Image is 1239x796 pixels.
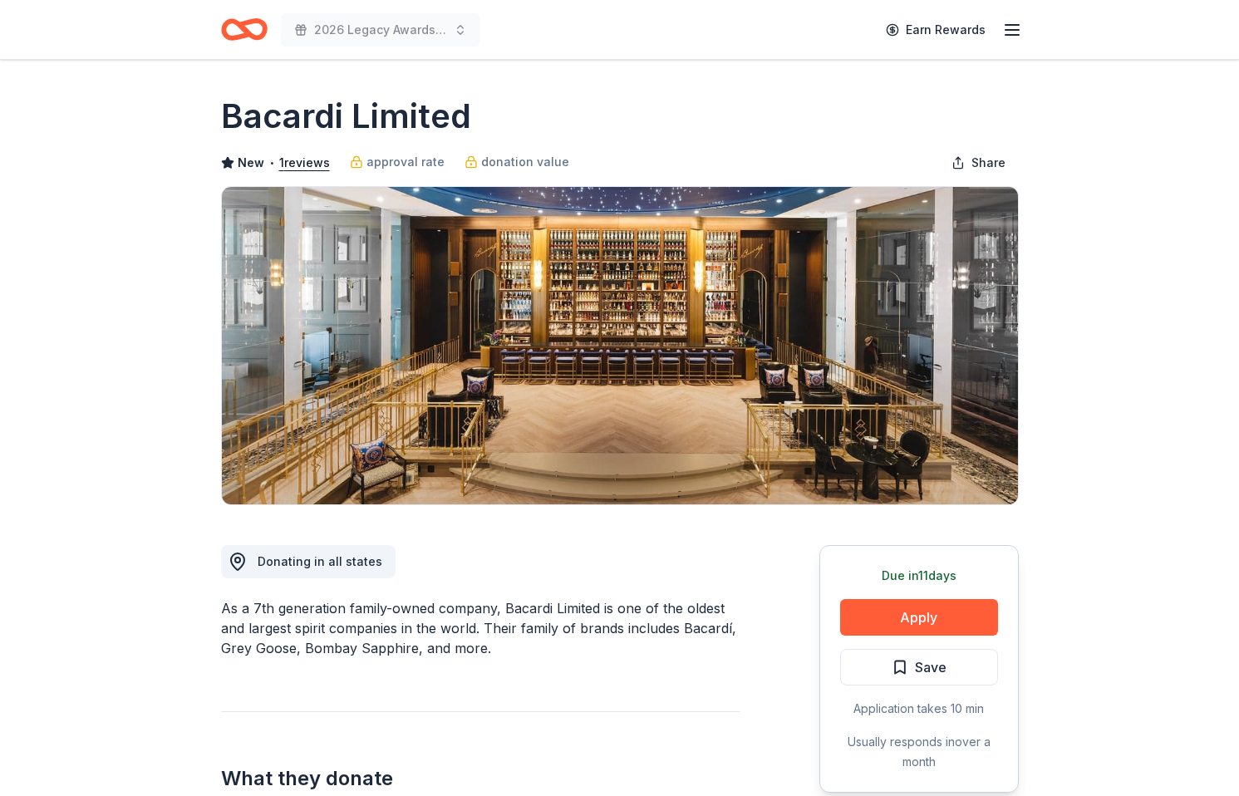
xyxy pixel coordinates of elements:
[238,153,264,173] span: New
[221,765,740,792] h2: What they donate
[350,152,445,172] a: approval rate
[840,699,998,719] div: Application takes 10 min
[840,732,998,772] div: Usually responds in over a month
[258,554,382,568] span: Donating in all states
[281,13,480,47] button: 2026 Legacy Awards Ball
[481,152,569,172] span: donation value
[221,93,471,140] h1: Bacardi Limited
[366,152,445,172] span: approval rate
[222,187,1018,504] img: Image for Bacardi Limited
[876,15,996,45] a: Earn Rewards
[840,649,998,685] button: Save
[840,599,998,636] button: Apply
[268,156,274,170] span: •
[938,146,1019,179] button: Share
[465,152,569,172] a: donation value
[915,656,946,678] span: Save
[840,566,998,586] div: Due in 11 days
[221,10,268,49] a: Home
[279,153,330,173] button: 1reviews
[971,153,1005,173] span: Share
[221,598,740,658] div: As a 7th generation family-owned company, Bacardi Limited is one of the oldest and largest spirit...
[314,20,447,40] span: 2026 Legacy Awards Ball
